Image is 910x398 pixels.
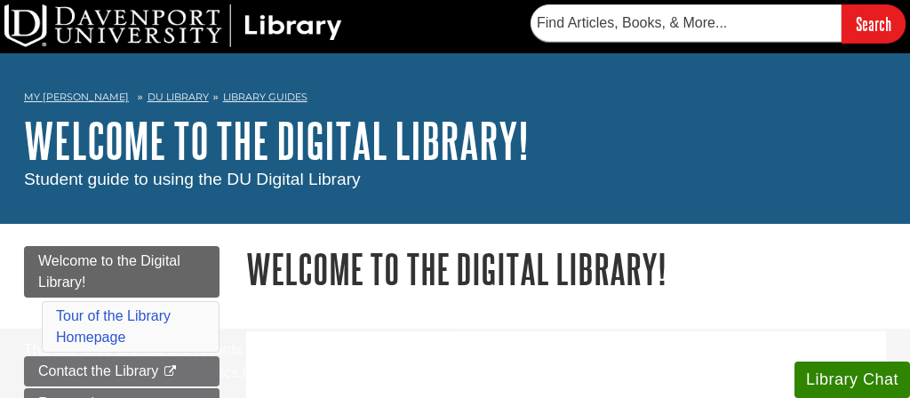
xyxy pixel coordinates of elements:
[246,246,886,291] h1: Welcome to the Digital Library!
[531,4,842,42] input: Find Articles, Books, & More...
[531,4,906,43] form: Searches DU Library's articles, books, and more
[163,366,178,378] i: This link opens in a new window
[794,362,910,398] button: Library Chat
[24,246,220,298] a: Welcome to the Digital Library!
[24,356,220,386] a: Contact the Library
[24,85,886,114] nav: breadcrumb
[24,90,129,105] a: My [PERSON_NAME]
[842,4,906,43] input: Search
[4,4,342,47] img: DU Library
[24,170,361,188] span: Student guide to using the DU Digital Library
[56,308,171,345] a: Tour of the Library Homepage
[38,253,180,290] span: Welcome to the Digital Library!
[38,363,158,378] span: Contact the Library
[24,113,529,168] a: Welcome to the Digital Library!
[223,91,307,103] a: Library Guides
[148,91,209,103] a: DU Library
